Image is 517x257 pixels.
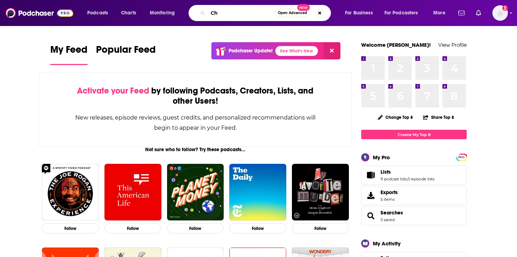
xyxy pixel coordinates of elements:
a: Create My Top 8 [361,130,467,139]
button: Follow [104,223,161,233]
a: Lists [364,170,378,180]
a: PRO [457,154,466,160]
p: Podchaser Update! [229,48,273,54]
img: Planet Money [167,164,224,221]
div: Search podcasts, credits, & more... [195,5,338,21]
button: Share Top 8 [423,110,454,124]
button: Change Top 8 [374,113,417,122]
button: Follow [229,223,286,233]
span: Charts [121,8,136,18]
button: open menu [428,7,454,19]
span: New [297,4,310,11]
span: Searches [361,206,467,225]
span: Logged in as derettb [492,5,508,21]
img: User Profile [492,5,508,21]
span: More [433,8,445,18]
button: open menu [380,7,428,19]
button: open menu [340,7,382,19]
span: Exports [381,189,398,195]
a: Lists [381,169,434,175]
img: The Daily [229,164,286,221]
a: Charts [116,7,140,19]
button: Show profile menu [492,5,508,21]
button: Open AdvancedNew [275,9,310,17]
a: My Feed [50,44,88,65]
img: My Favorite Murder with Karen Kilgariff and Georgia Hardstark [292,164,349,221]
span: Lists [361,166,467,185]
a: Welcome [PERSON_NAME]! [361,41,431,48]
span: Activate your Feed [77,85,149,96]
a: Show notifications dropdown [473,7,484,19]
a: Exports [361,186,467,205]
span: PRO [457,155,466,160]
a: 9 podcast lists [381,176,407,181]
button: Follow [292,223,349,233]
span: Monitoring [150,8,175,18]
button: Follow [167,223,224,233]
div: My Pro [373,154,390,161]
button: Follow [42,223,99,233]
a: Searches [364,211,378,221]
span: My Feed [50,44,88,60]
span: 5 items [381,197,398,202]
div: Not sure who to follow? Try these podcasts... [39,147,352,153]
div: New releases, episode reviews, guest credits, and personalized recommendations will begin to appe... [75,113,316,133]
img: This American Life [104,164,161,221]
a: 0 episode lists [408,176,434,181]
span: Open Advanced [278,11,307,15]
span: For Business [345,8,373,18]
img: Podchaser - Follow, Share and Rate Podcasts [6,6,73,20]
a: Popular Feed [96,44,156,65]
span: Exports [364,191,378,200]
span: Podcasts [87,8,108,18]
a: Searches [381,210,403,216]
input: Search podcasts, credits, & more... [208,7,275,19]
a: Show notifications dropdown [455,7,467,19]
div: My Activity [373,240,401,247]
a: 3 saved [381,217,395,222]
img: The Joe Rogan Experience [42,164,99,221]
div: by following Podcasts, Creators, Lists, and other Users! [75,86,316,106]
button: open menu [82,7,117,19]
a: See What's New [275,46,318,56]
span: Lists [381,169,391,175]
a: View Profile [438,41,467,48]
svg: Add a profile image [502,5,508,11]
span: , [407,176,408,181]
span: Popular Feed [96,44,156,60]
span: For Podcasters [384,8,418,18]
button: open menu [145,7,184,19]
